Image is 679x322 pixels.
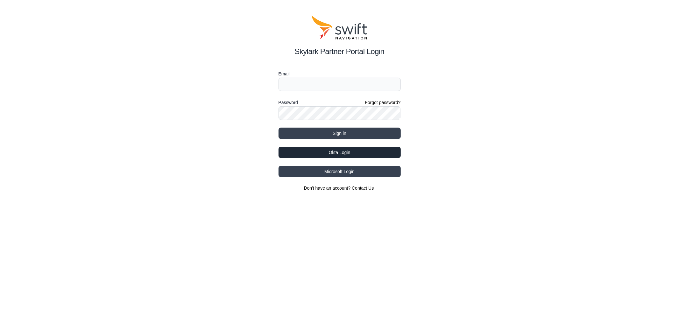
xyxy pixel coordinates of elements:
label: Password [279,99,298,106]
h2: Skylark Partner Portal Login [279,46,401,57]
button: Sign in [279,128,401,139]
button: Microsoft Login [279,166,401,177]
section: Don't have an account? [279,185,401,191]
a: Forgot password? [365,99,400,106]
label: Email [279,70,401,78]
button: Okta Login [279,147,401,158]
a: Contact Us [352,185,374,191]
